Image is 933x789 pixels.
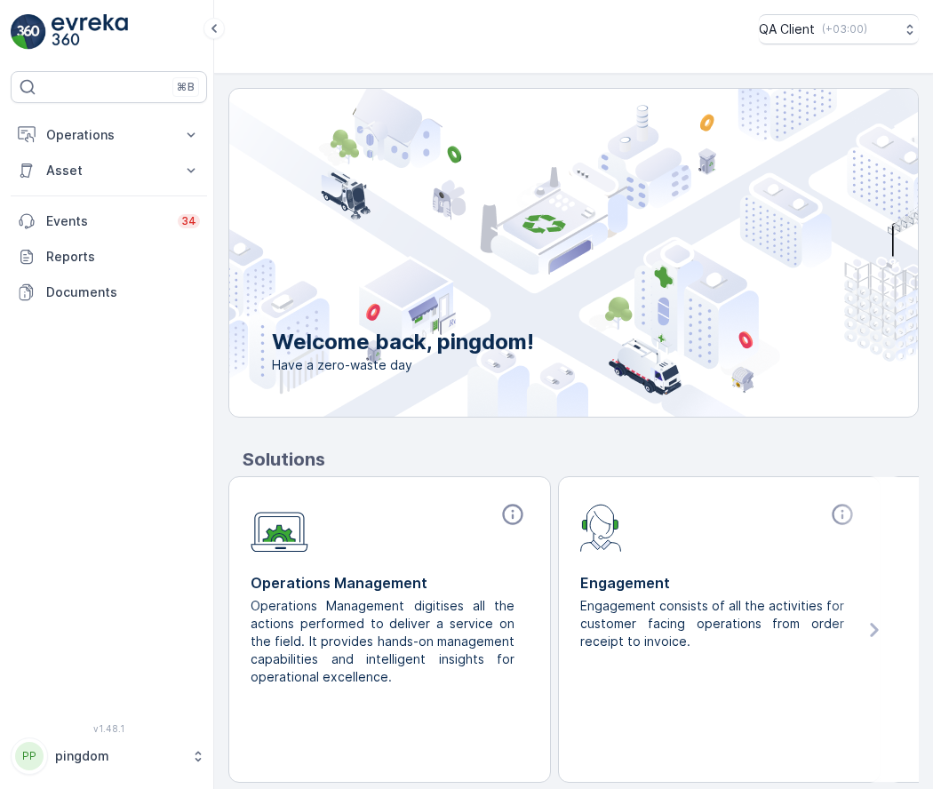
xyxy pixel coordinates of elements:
p: Operations Management [251,572,529,594]
img: module-icon [580,502,622,552]
p: Events [46,212,167,230]
a: Events34 [11,203,207,239]
p: Engagement [580,572,858,594]
img: logo_light-DOdMpM7g.png [52,14,128,50]
span: v 1.48.1 [11,723,207,734]
p: Documents [46,283,200,301]
a: Documents [11,275,207,310]
img: city illustration [149,89,918,417]
p: ⌘B [177,80,195,94]
img: module-icon [251,502,308,553]
p: ( +03:00 ) [822,22,867,36]
p: Solutions [243,446,919,473]
div: PP [15,742,44,770]
p: 34 [181,214,196,228]
p: Reports [46,248,200,266]
p: Operations [46,126,171,144]
p: Welcome back, pingdom! [272,328,534,356]
p: Operations Management digitises all the actions performed to deliver a service on the field. It p... [251,597,514,686]
button: PPpingdom [11,737,207,775]
button: Operations [11,117,207,153]
button: Asset [11,153,207,188]
p: QA Client [759,20,815,38]
a: Reports [11,239,207,275]
p: Engagement consists of all the activities for customer facing operations from order receipt to in... [580,597,844,650]
p: pingdom [55,747,182,765]
p: Asset [46,162,171,179]
img: logo [11,14,46,50]
span: Have a zero-waste day [272,356,534,374]
button: QA Client(+03:00) [759,14,919,44]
